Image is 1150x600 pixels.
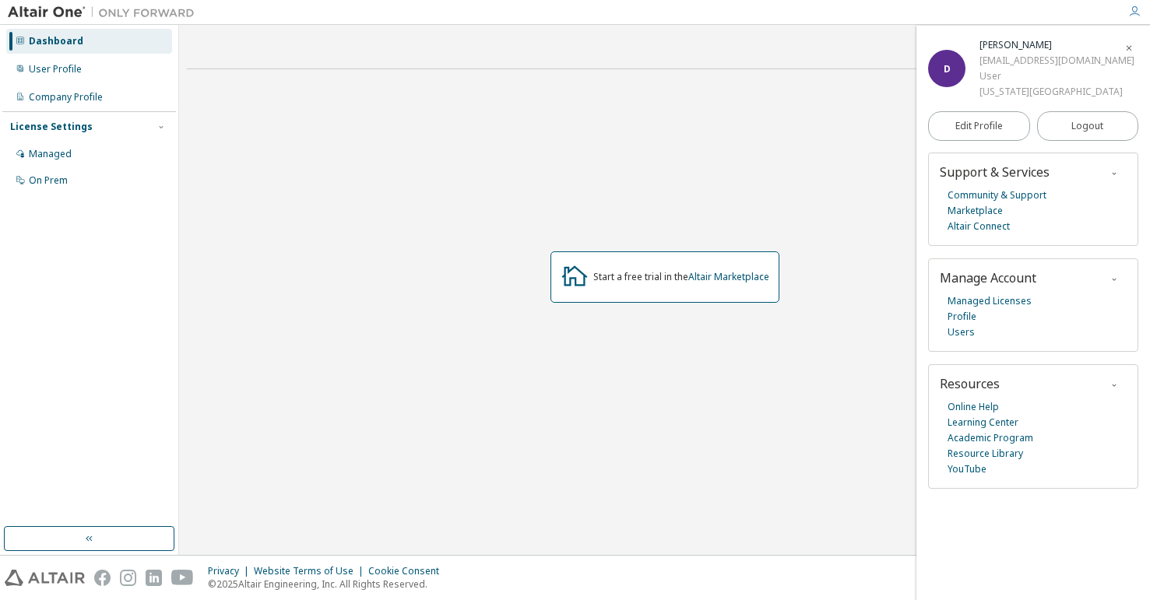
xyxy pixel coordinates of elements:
div: Privacy [208,565,254,577]
p: © 2025 Altair Engineering, Inc. All Rights Reserved. [208,577,448,591]
span: Logout [1071,118,1103,134]
button: Logout [1037,111,1139,141]
a: Online Help [948,399,999,415]
div: Dashboard [29,35,83,47]
div: [US_STATE][GEOGRAPHIC_DATA] [979,84,1134,100]
a: Learning Center [948,415,1018,430]
a: Profile [948,309,976,325]
a: YouTube [948,461,986,477]
div: On Prem [29,174,68,187]
span: Edit Profile [955,120,1003,132]
span: Resources [940,375,1000,392]
div: [EMAIL_ADDRESS][DOMAIN_NAME] [979,53,1134,68]
div: License Settings [10,121,93,133]
span: Manage Account [940,269,1036,286]
div: Daksh Chauhan [979,37,1134,53]
a: Altair Connect [948,219,1010,234]
img: linkedin.svg [146,570,162,586]
a: Users [948,325,975,340]
img: facebook.svg [94,570,111,586]
span: Support & Services [940,163,1050,181]
a: Academic Program [948,430,1033,446]
div: Cookie Consent [368,565,448,577]
a: Managed Licenses [948,293,1032,309]
div: Company Profile [29,91,103,104]
img: youtube.svg [171,570,194,586]
div: Start a free trial in the [593,271,769,283]
a: Community & Support [948,188,1046,203]
div: User [979,68,1134,84]
a: Altair Marketplace [688,270,769,283]
img: altair_logo.svg [5,570,85,586]
a: Resource Library [948,446,1023,461]
a: Marketplace [948,203,1003,219]
span: D [944,62,951,75]
div: User Profile [29,63,82,75]
img: Altair One [8,5,202,20]
div: Managed [29,148,72,160]
div: Website Terms of Use [254,565,368,577]
img: instagram.svg [120,570,136,586]
a: Edit Profile [928,111,1030,141]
